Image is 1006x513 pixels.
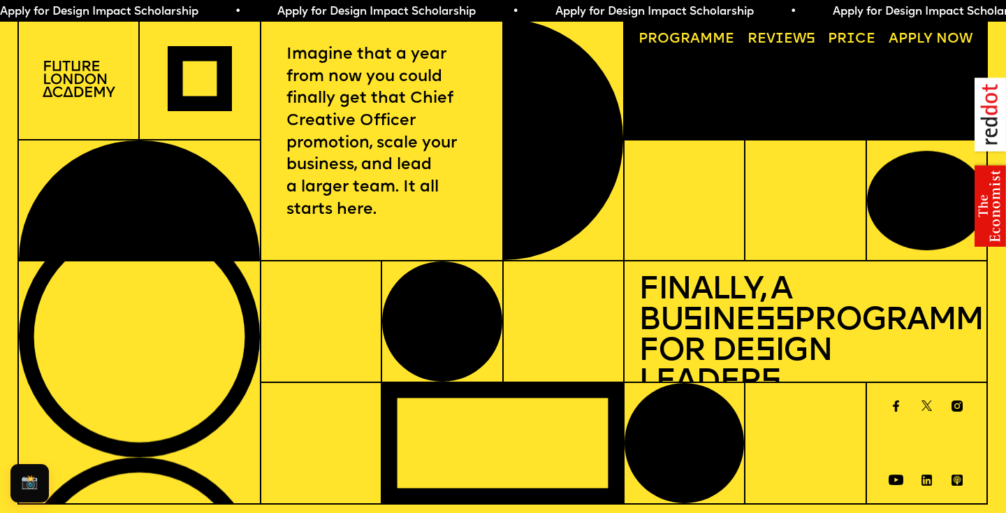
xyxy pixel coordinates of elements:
a: Reviews [741,26,822,54]
span: s [683,305,702,338]
span: a [690,32,700,46]
span: A [889,32,898,46]
p: Imagine that a year from now you could finally get that Chief Creative Officer promotion, scale y... [286,44,477,222]
span: • [234,6,240,17]
span: • [789,6,796,17]
a: Apply now [882,26,979,54]
span: ss [755,305,794,338]
a: Price [821,26,882,54]
span: s [755,335,775,368]
button: 📸 [10,464,49,503]
a: Programme [632,26,741,54]
h1: Finally, a Bu ine Programme for De ign Leader [639,275,972,398]
span: s [761,366,780,399]
span: • [512,6,518,17]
